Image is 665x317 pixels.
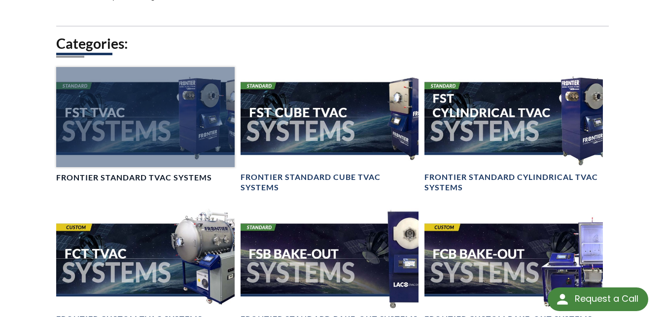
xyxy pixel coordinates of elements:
h4: Frontier Standard Cube TVAC Systems [241,172,419,193]
a: FST Cylindrical TVAC Systems headerFrontier Standard Cylindrical TVAC Systems [424,67,603,193]
a: FST TVAC Systems headerFrontier Standard TVAC Systems [56,67,235,183]
h4: Frontier Standard Cylindrical TVAC Systems [424,172,603,193]
a: FST Cube TVAC Systems headerFrontier Standard Cube TVAC Systems [241,67,419,193]
h2: Categories: [56,35,609,53]
div: Request a Call [548,287,648,311]
img: round button [555,291,570,307]
div: Request a Call [575,287,638,310]
h4: Frontier Standard TVAC Systems [56,173,212,183]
